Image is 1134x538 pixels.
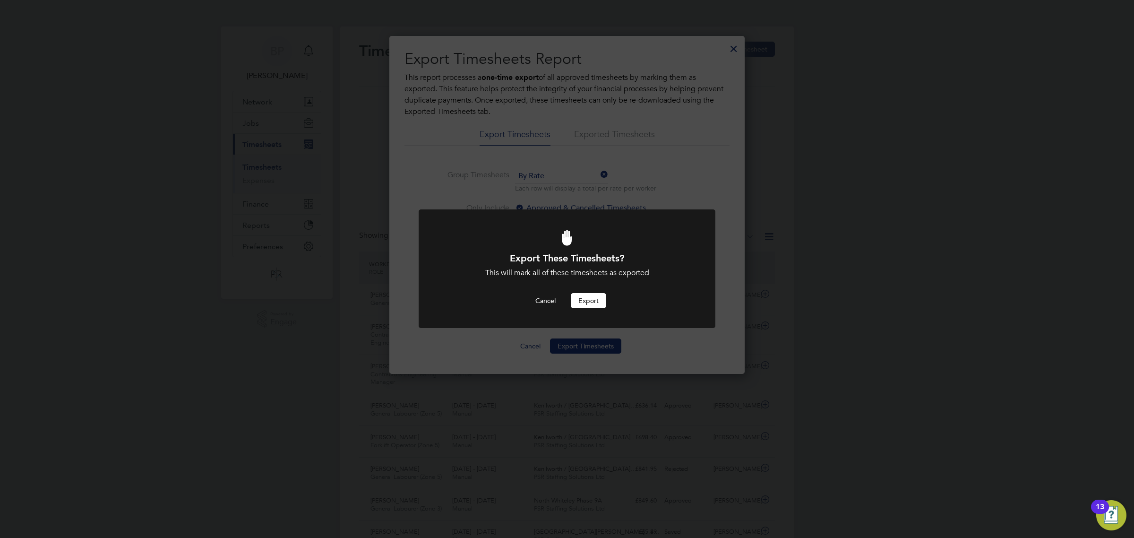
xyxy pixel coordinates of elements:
[1096,500,1126,530] button: Open Resource Center, 13 new notifications
[528,293,563,308] button: Cancel
[1096,507,1104,519] div: 13
[571,293,606,308] button: Export
[444,252,690,264] h1: Export These Timesheets?
[444,268,690,278] div: This will mark all of these timesheets as exported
